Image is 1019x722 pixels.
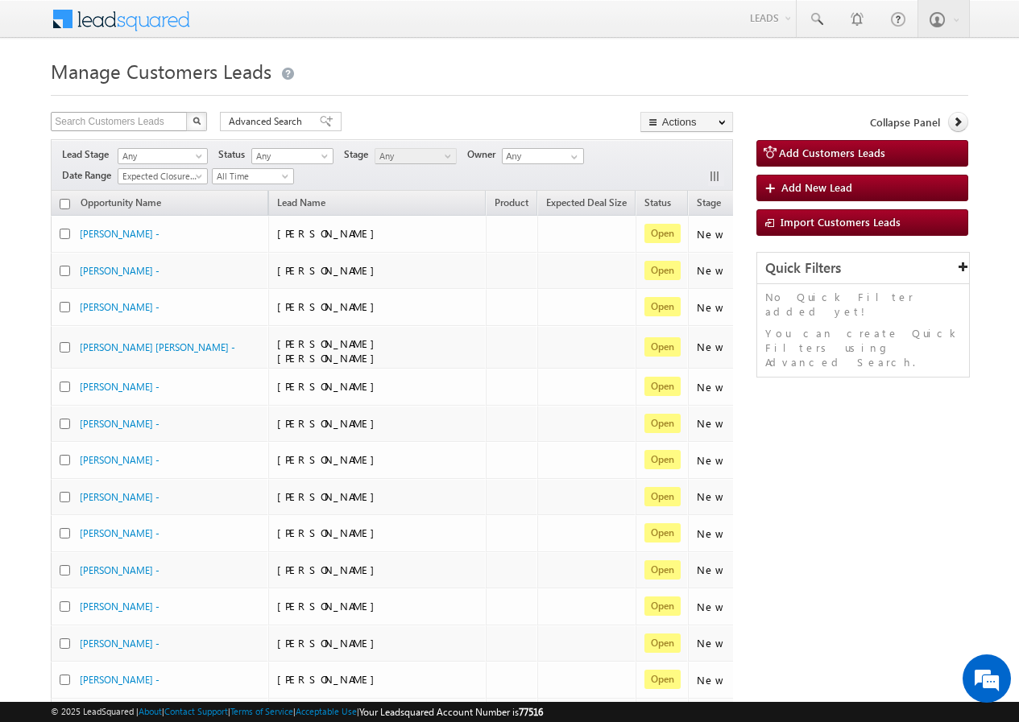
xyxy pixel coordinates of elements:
[252,149,329,163] span: Any
[296,706,357,716] a: Acceptable Use
[230,706,293,716] a: Terms of Service
[344,147,375,162] span: Stage
[697,673,777,687] div: New Lead
[644,596,681,616] span: Open
[277,299,383,313] span: [PERSON_NAME]
[84,85,271,105] div: Leave a message
[644,670,681,689] span: Open
[80,491,159,503] a: [PERSON_NAME] -
[62,147,115,162] span: Lead Stage
[697,263,777,278] div: New Lead
[80,454,159,466] a: [PERSON_NAME] -
[779,146,885,159] span: Add Customers Leads
[229,114,307,129] span: Advanced Search
[60,199,70,209] input: Check all records
[51,58,271,84] span: Manage Customers Leads
[562,149,582,165] a: Show All Items
[72,194,169,215] a: Opportunity Name
[118,169,202,184] span: Expected Closure Date
[467,147,502,162] span: Owner
[697,196,721,208] span: Stage
[375,148,457,164] a: Any
[80,301,159,313] a: [PERSON_NAME] -
[251,148,333,164] a: Any
[51,704,543,720] span: © 2025 LeadSquared | | | | |
[118,149,202,163] span: Any
[781,215,901,229] span: Import Customers Leads
[757,253,969,284] div: Quick Filters
[80,674,159,686] a: [PERSON_NAME] -
[765,326,961,369] p: You can create Quick Filters using Advanced Search.
[277,526,383,539] span: [PERSON_NAME]
[697,489,777,504] div: New Lead
[644,224,681,243] span: Open
[277,379,383,393] span: [PERSON_NAME]
[644,377,681,396] span: Open
[80,228,159,240] a: [PERSON_NAME] -
[81,196,161,208] span: Opportunity Name
[139,706,162,716] a: About
[697,453,777,468] div: New Lead
[236,496,292,518] em: Submit
[118,168,208,184] a: Expected Closure Date
[277,452,383,466] span: [PERSON_NAME]
[80,265,159,277] a: [PERSON_NAME] -
[765,290,961,319] p: No Quick Filter added yet!
[277,563,383,576] span: [PERSON_NAME]
[80,527,159,539] a: [PERSON_NAME] -
[781,180,852,194] span: Add New Lead
[519,706,543,718] span: 77516
[269,194,333,215] span: Lead Name
[689,194,729,215] a: Stage
[27,85,68,105] img: d_60004797649_company_0_60004797649
[264,8,303,47] div: Minimize live chat window
[644,337,681,357] span: Open
[870,115,940,130] span: Collapse Panel
[502,148,584,164] input: Type to Search
[80,418,159,430] a: [PERSON_NAME] -
[697,380,777,394] div: New Lead
[277,226,383,240] span: [PERSON_NAME]
[644,261,681,280] span: Open
[277,599,383,613] span: [PERSON_NAME]
[359,706,543,718] span: Your Leadsquared Account Number is
[21,149,294,482] textarea: Type your message and click 'Submit'
[640,112,733,132] button: Actions
[644,633,681,653] span: Open
[697,340,777,354] div: New Lead
[277,636,383,650] span: [PERSON_NAME]
[62,168,118,183] span: Date Range
[80,381,159,393] a: [PERSON_NAME] -
[193,117,201,125] img: Search
[546,196,627,208] span: Expected Deal Size
[697,600,777,614] div: New Lead
[644,523,681,543] span: Open
[697,636,777,650] div: New Lead
[118,148,208,164] a: Any
[213,169,289,184] span: All Time
[697,563,777,577] div: New Lead
[375,149,452,163] span: Any
[80,564,159,576] a: [PERSON_NAME] -
[636,194,679,215] a: Status
[277,336,383,365] span: [PERSON_NAME] [PERSON_NAME]
[277,263,383,277] span: [PERSON_NAME]
[697,526,777,541] div: New Lead
[644,414,681,433] span: Open
[277,489,383,503] span: [PERSON_NAME]
[697,227,777,241] div: New Lead
[164,706,228,716] a: Contact Support
[218,147,251,162] span: Status
[80,600,159,613] a: [PERSON_NAME] -
[697,416,777,431] div: New Lead
[644,560,681,580] span: Open
[538,194,635,215] a: Expected Deal Size
[212,168,294,184] a: All Time
[697,300,777,315] div: New Lead
[80,637,159,650] a: [PERSON_NAME] -
[277,416,383,430] span: [PERSON_NAME]
[80,341,235,353] a: [PERSON_NAME] [PERSON_NAME] -
[644,450,681,469] span: Open
[277,672,383,686] span: [PERSON_NAME]
[644,487,681,506] span: Open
